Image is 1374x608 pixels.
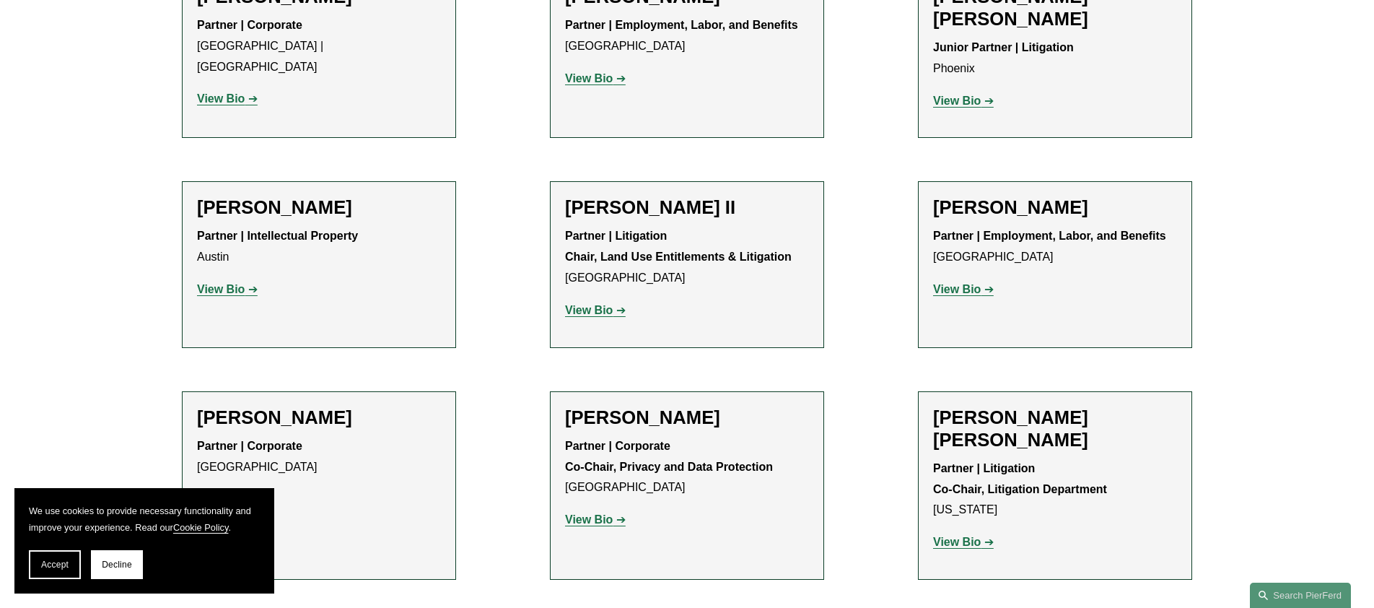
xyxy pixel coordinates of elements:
[565,513,626,526] a: View Bio
[565,72,613,84] strong: View Bio
[933,536,981,548] strong: View Bio
[933,226,1177,268] p: [GEOGRAPHIC_DATA]
[29,503,260,536] p: We use cookies to provide necessary functionality and improve your experience. Read our .
[173,522,229,533] a: Cookie Policy
[29,550,81,579] button: Accept
[197,92,258,105] a: View Bio
[102,560,132,570] span: Decline
[933,459,1177,521] p: [US_STATE]
[197,15,441,77] p: [GEOGRAPHIC_DATA] | [GEOGRAPHIC_DATA]
[933,95,994,107] a: View Bio
[197,226,441,268] p: Austin
[565,436,809,498] p: [GEOGRAPHIC_DATA]
[933,283,994,295] a: View Bio
[565,19,798,31] strong: Partner | Employment, Labor, and Benefits
[197,436,441,478] p: [GEOGRAPHIC_DATA]
[565,407,809,429] h2: [PERSON_NAME]
[933,407,1177,451] h2: [PERSON_NAME] [PERSON_NAME]
[565,440,773,473] strong: Partner | Corporate Co-Chair, Privacy and Data Protection
[197,19,302,31] strong: Partner | Corporate
[933,283,981,295] strong: View Bio
[197,440,302,452] strong: Partner | Corporate
[565,304,626,316] a: View Bio
[197,196,441,219] h2: [PERSON_NAME]
[197,230,358,242] strong: Partner | Intellectual Property
[197,283,258,295] a: View Bio
[565,513,613,526] strong: View Bio
[197,283,245,295] strong: View Bio
[933,536,994,548] a: View Bio
[197,407,441,429] h2: [PERSON_NAME]
[14,488,274,594] section: Cookie banner
[565,196,809,219] h2: [PERSON_NAME] II
[1250,583,1351,608] a: Search this site
[933,196,1177,219] h2: [PERSON_NAME]
[565,15,809,57] p: [GEOGRAPHIC_DATA]
[41,560,69,570] span: Accept
[565,72,626,84] a: View Bio
[197,92,245,105] strong: View Bio
[933,462,1107,495] strong: Partner | Litigation Co-Chair, Litigation Department
[91,550,143,579] button: Decline
[565,230,792,263] strong: Partner | Litigation Chair, Land Use Entitlements & Litigation
[933,95,981,107] strong: View Bio
[933,38,1177,79] p: Phoenix
[565,304,613,316] strong: View Bio
[933,230,1166,242] strong: Partner | Employment, Labor, and Benefits
[933,41,1074,53] strong: Junior Partner | Litigation
[565,226,809,288] p: [GEOGRAPHIC_DATA]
